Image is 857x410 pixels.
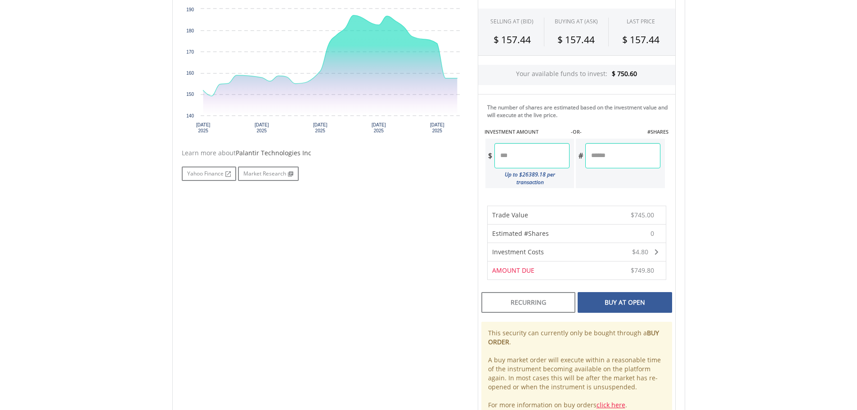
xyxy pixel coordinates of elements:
[186,7,194,12] text: 190
[430,122,444,133] text: [DATE] 2025
[238,167,299,181] a: Market Research
[186,71,194,76] text: 160
[631,266,654,275] span: $749.80
[612,69,637,78] span: $ 750.60
[372,122,386,133] text: [DATE] 2025
[186,113,194,118] text: 140
[557,33,595,46] span: $ 157.44
[631,211,654,219] span: $745.00
[196,122,210,133] text: [DATE] 2025
[487,104,672,119] div: The number of shares are estimated based on the investment value and will execute at the live price.
[490,18,534,25] div: SELLING AT (BID)
[632,248,648,256] span: $4.80
[627,18,655,25] div: LAST PRICE
[492,211,528,219] span: Trade Value
[485,143,494,168] div: $
[186,50,194,54] text: 170
[494,33,531,46] span: $ 157.44
[182,149,464,158] div: Learn more about
[578,292,672,313] div: Buy At Open
[182,5,464,140] div: Chart. Highcharts interactive chart.
[236,149,311,157] span: Palantir Technologies Inc
[492,229,549,238] span: Estimated #Shares
[182,167,236,181] a: Yahoo Finance
[492,248,544,256] span: Investment Costs
[485,128,538,135] label: INVESTMENT AMOUNT
[647,128,669,135] label: #SHARES
[492,266,534,275] span: AMOUNT DUE
[254,122,269,133] text: [DATE] 2025
[622,33,660,46] span: $ 157.44
[485,168,570,188] div: Up to $26389.18 per transaction
[186,28,194,33] text: 180
[555,18,598,25] span: BUYING AT (ASK)
[488,329,659,346] b: BUY ORDER
[651,229,654,238] span: 0
[182,5,464,140] svg: Interactive chart
[597,401,625,409] a: click here
[186,92,194,97] text: 150
[576,143,585,168] div: #
[571,128,582,135] label: -OR-
[313,122,327,133] text: [DATE] 2025
[481,292,575,313] div: Recurring
[478,65,675,85] div: Your available funds to invest:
